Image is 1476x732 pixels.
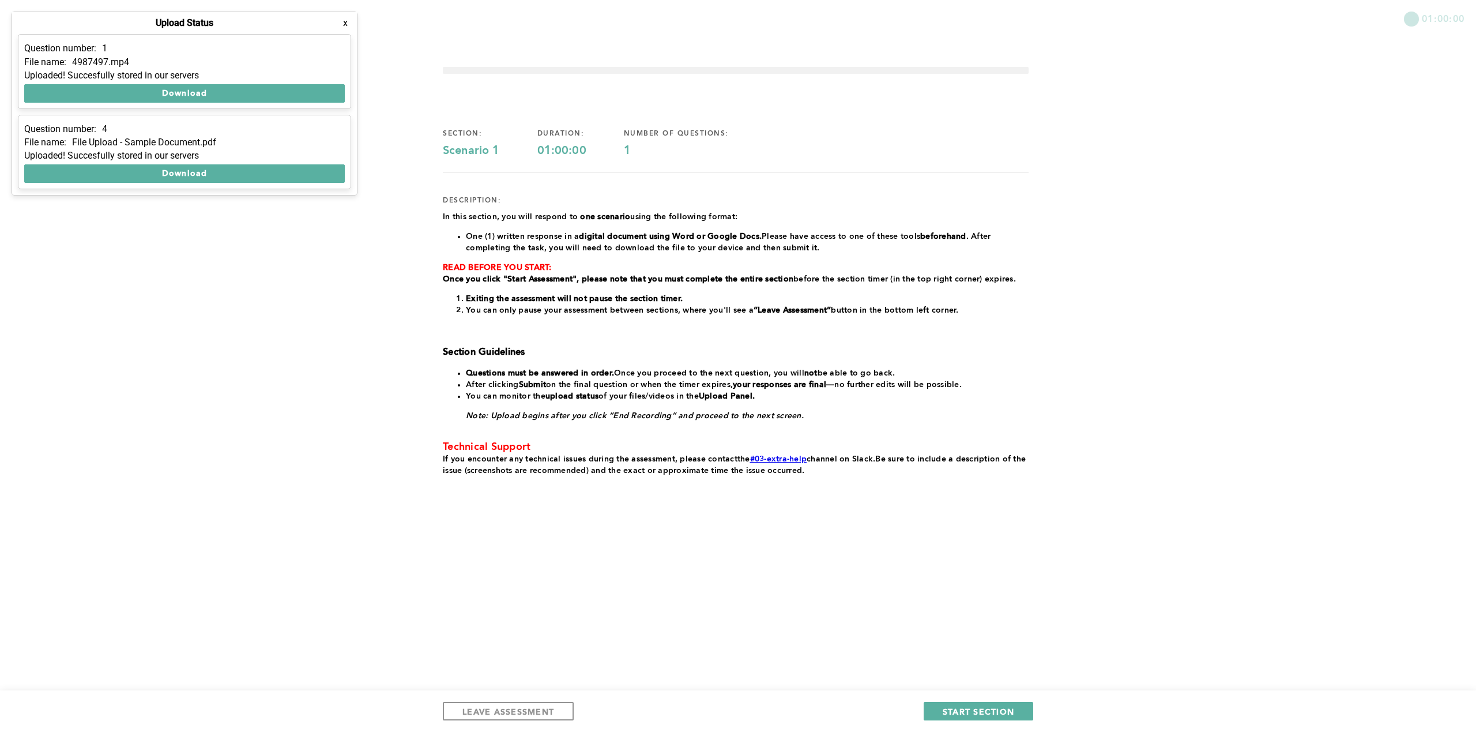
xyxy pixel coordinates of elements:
li: You can monitor the of your files/videos in the [466,391,1029,402]
div: Uploaded! Succesfully stored in our servers [24,151,345,161]
button: Download [24,164,345,183]
p: Question number: [24,124,96,134]
span: If you encounter any technical issues during the assessment, please contact [443,455,737,463]
div: description: [443,196,501,205]
strong: Submit [519,381,547,389]
a: #03-extra-help [750,455,807,463]
p: the channel on Slack Be sure to include a description of the issue (screenshots are recommended) ... [443,453,1029,476]
span: Technical Support [443,442,530,452]
div: 01:00:00 [537,144,624,158]
p: 4 [102,124,107,134]
h3: Section Guidelines [443,347,1029,358]
li: Once you proceed to the next question, you will be able to go back. [466,367,1029,379]
div: 1 [624,144,766,158]
strong: one scenario [580,213,630,221]
strong: “Leave Assessment” [754,306,831,314]
strong: Upload Panel. [699,392,755,400]
span: LEAVE ASSESSMENT [462,706,554,717]
h4: Upload Status [156,18,213,28]
li: After clicking on the final question or when the timer expires, —no further edits will be possible. [466,379,1029,391]
button: START SECTION [924,702,1033,720]
div: duration: [537,129,624,138]
p: Question number: [24,43,96,54]
strong: Once you click "Start Assessment", please note that you must complete the entire section [443,275,793,283]
span: using the following format: [630,213,737,221]
p: File Upload - Sample Document.pdf [72,137,216,148]
div: section: [443,129,537,138]
p: 4987497.mp4 [72,57,129,67]
span: START SECTION [943,706,1014,717]
p: File name: [24,137,66,148]
p: before the section timer (in the top right corner) expires. [443,273,1029,285]
strong: digital document using Word or Google Docs. [579,232,762,241]
p: 1 [102,43,107,54]
div: number of questions: [624,129,766,138]
span: . [873,455,875,463]
span: 01:00:00 [1422,12,1464,25]
button: Show Uploads [12,12,113,30]
div: Uploaded! Succesfully stored in our servers [24,70,345,81]
li: One (1) written response in a Please have access to one of these tools . After completing the tas... [466,231,1029,254]
strong: READ BEFORE YOU START: [443,264,552,272]
strong: upload status [545,392,598,400]
strong: not [804,369,818,377]
button: Download [24,84,345,103]
strong: Exiting the assessment will not pause the section timer. [466,295,683,303]
strong: your responses are final [733,381,826,389]
div: Scenario 1 [443,144,537,158]
button: LEAVE ASSESSMENT [443,702,574,720]
li: You can only pause your assessment between sections, where you'll see a button in the bottom left... [466,305,1029,316]
button: x [340,17,351,29]
strong: Questions must be answered in order. [466,369,614,377]
em: Note: Upload begins after you click “End Recording” and proceed to the next screen. [466,412,804,420]
strong: beforehand [920,232,966,241]
p: File name: [24,57,66,67]
span: In this section, you will respond to [443,213,580,221]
